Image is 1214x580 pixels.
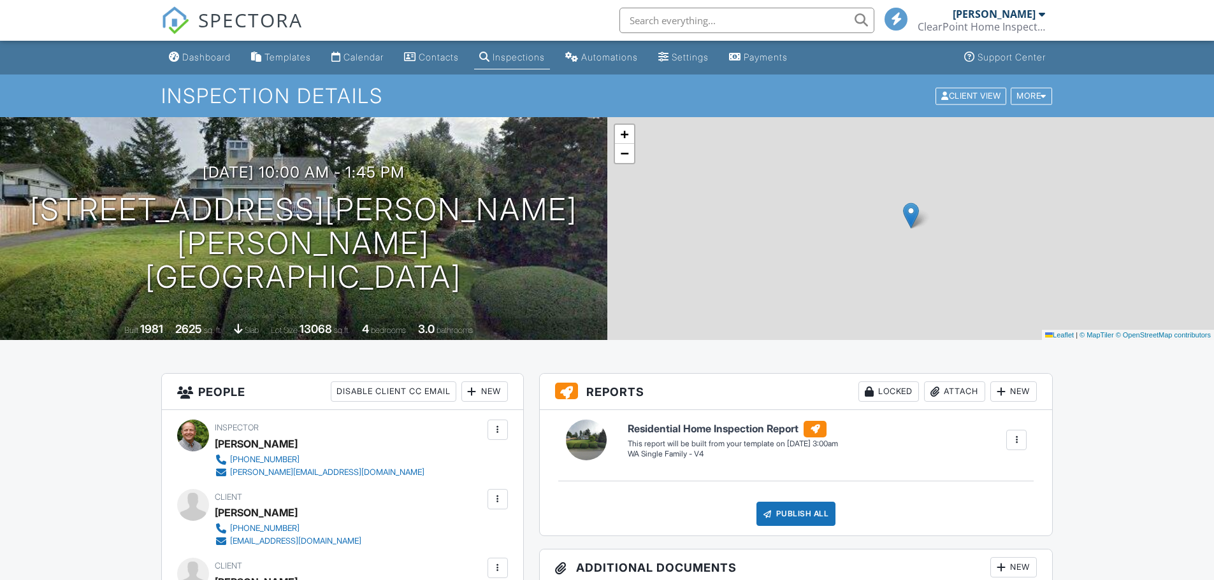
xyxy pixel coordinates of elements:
[724,46,793,69] a: Payments
[203,164,405,181] h3: [DATE] 10:00 am - 1:45 pm
[756,502,836,526] div: Publish All
[493,52,545,62] div: Inspections
[978,52,1046,62] div: Support Center
[161,6,189,34] img: The Best Home Inspection Software - Spectora
[140,322,163,336] div: 1981
[230,523,300,534] div: [PHONE_NUMBER]
[164,46,236,69] a: Dashboard
[204,325,222,335] span: sq. ft.
[990,557,1037,577] div: New
[744,52,788,62] div: Payments
[20,193,587,294] h1: [STREET_ADDRESS][PERSON_NAME][PERSON_NAME] [GEOGRAPHIC_DATA]
[628,421,838,437] h6: Residential Home Inspection Report
[230,536,361,546] div: [EMAIL_ADDRESS][DOMAIN_NAME]
[246,46,316,69] a: Templates
[1080,331,1114,339] a: © MapTiler
[230,455,300,465] div: [PHONE_NUMBER]
[653,46,714,69] a: Settings
[215,434,298,453] div: [PERSON_NAME]
[215,522,361,535] a: [PHONE_NUMBER]
[215,453,424,466] a: [PHONE_NUMBER]
[1076,331,1078,339] span: |
[936,87,1006,104] div: Client View
[437,325,473,335] span: bathrooms
[264,52,311,62] div: Templates
[560,46,643,69] a: Automations (Basic)
[215,535,361,548] a: [EMAIL_ADDRESS][DOMAIN_NAME]
[474,46,550,69] a: Inspections
[615,125,634,144] a: Zoom in
[161,17,303,44] a: SPECTORA
[334,325,350,335] span: sq.ft.
[934,90,1009,100] a: Client View
[161,85,1053,107] h1: Inspection Details
[399,46,464,69] a: Contacts
[215,561,242,570] span: Client
[331,381,456,402] div: Disable Client CC Email
[124,325,138,335] span: Built
[362,322,369,336] div: 4
[918,20,1045,33] div: ClearPoint Home Inspections PLLC
[271,325,298,335] span: Lot Size
[215,423,259,432] span: Inspector
[990,381,1037,402] div: New
[959,46,1051,69] a: Support Center
[858,381,919,402] div: Locked
[343,52,384,62] div: Calendar
[620,145,628,161] span: −
[628,439,838,449] div: This report will be built from your template on [DATE] 3:00am
[953,8,1036,20] div: [PERSON_NAME]
[230,467,424,477] div: [PERSON_NAME][EMAIL_ADDRESS][DOMAIN_NAME]
[300,322,332,336] div: 13068
[615,144,634,163] a: Zoom out
[162,374,523,410] h3: People
[215,492,242,502] span: Client
[540,374,1053,410] h3: Reports
[418,322,435,336] div: 3.0
[619,8,874,33] input: Search everything...
[1011,87,1052,104] div: More
[326,46,389,69] a: Calendar
[419,52,459,62] div: Contacts
[903,202,919,229] img: Marker
[628,449,838,460] div: WA Single Family - V4
[672,52,709,62] div: Settings
[1045,331,1074,339] a: Leaflet
[620,126,628,142] span: +
[245,325,259,335] span: slab
[198,6,303,33] span: SPECTORA
[215,466,424,479] a: [PERSON_NAME][EMAIL_ADDRESS][DOMAIN_NAME]
[461,381,508,402] div: New
[371,325,406,335] span: bedrooms
[1116,331,1211,339] a: © OpenStreetMap contributors
[182,52,231,62] div: Dashboard
[175,322,202,336] div: 2625
[215,503,298,522] div: [PERSON_NAME]
[581,52,638,62] div: Automations
[924,381,985,402] div: Attach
